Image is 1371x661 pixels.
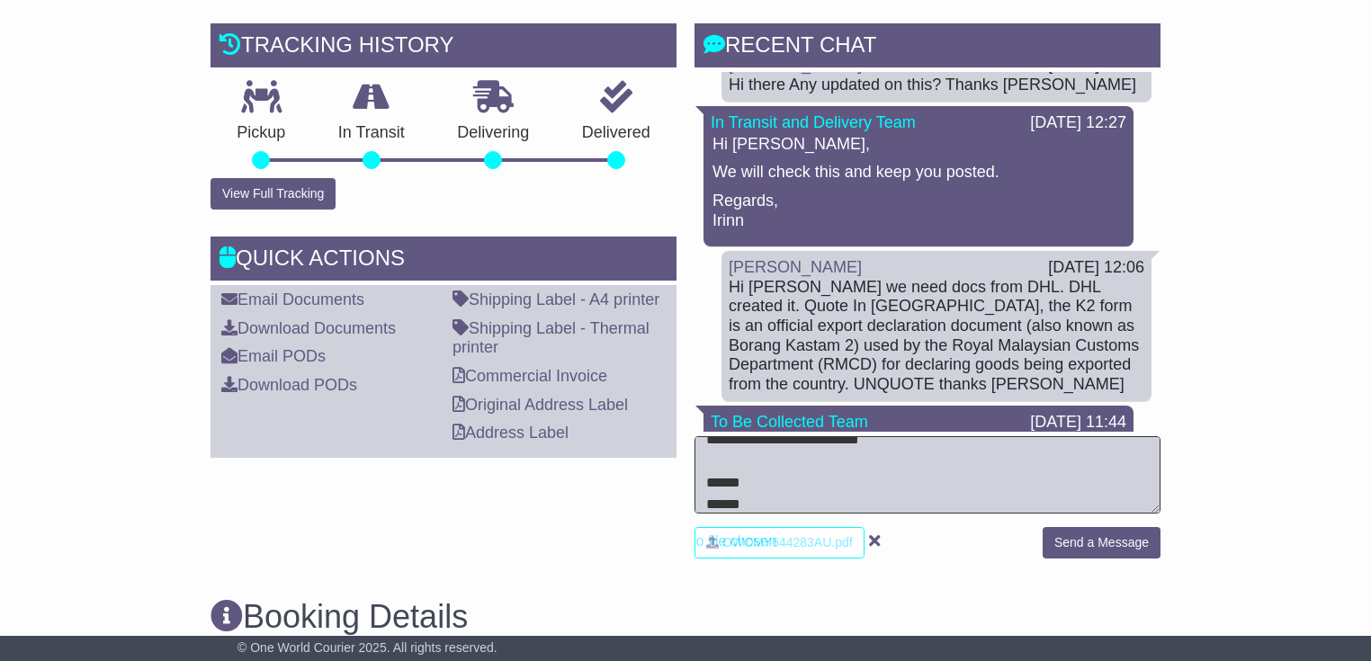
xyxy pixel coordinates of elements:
[312,123,432,143] p: In Transit
[711,113,916,131] a: In Transit and Delivery Team
[453,290,659,308] a: Shipping Label - A4 printer
[211,123,312,143] p: Pickup
[1030,413,1126,433] div: [DATE] 11:44
[1048,258,1144,278] div: [DATE] 12:06
[221,347,326,365] a: Email PODs
[453,424,569,442] a: Address Label
[211,178,336,210] button: View Full Tracking
[556,123,677,143] p: Delivered
[211,237,677,285] div: Quick Actions
[694,23,1160,72] div: RECENT CHAT
[221,290,364,308] a: Email Documents
[453,319,650,357] a: Shipping Label - Thermal printer
[729,258,862,276] a: [PERSON_NAME]
[453,367,607,385] a: Commercial Invoice
[453,396,628,414] a: Original Address Label
[221,319,396,337] a: Download Documents
[712,135,1125,155] p: Hi [PERSON_NAME],
[211,599,1160,635] h3: Booking Details
[712,192,1125,230] p: Regards, Irinn
[221,376,357,394] a: Download PODs
[729,76,1144,95] div: Hi there Any updated on this? Thanks [PERSON_NAME]
[729,278,1144,395] div: Hi [PERSON_NAME] we need docs from DHL. DHL created it. Quote In [GEOGRAPHIC_DATA], the K2 form i...
[711,413,868,431] a: To Be Collected Team
[1030,113,1126,133] div: [DATE] 12:27
[237,640,497,655] span: © One World Courier 2025. All rights reserved.
[211,23,677,72] div: Tracking history
[431,123,556,143] p: Delivering
[1043,527,1160,558] button: Send a Message
[712,163,1125,183] p: We will check this and keep you posted.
